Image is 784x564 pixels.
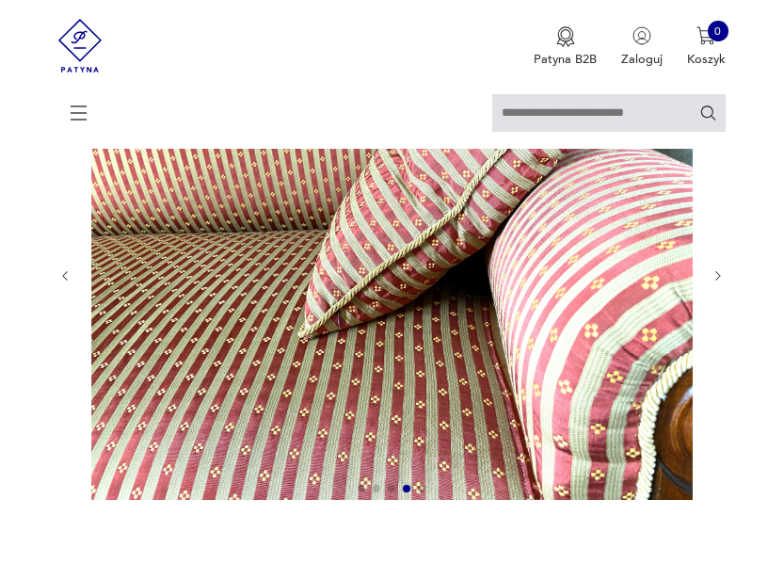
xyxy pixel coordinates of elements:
[632,26,651,45] img: Ikonka użytkownika
[621,26,663,68] button: Zaloguj
[534,26,597,68] a: Ikona medaluPatyna B2B
[556,26,575,47] img: Ikona medalu
[699,104,717,121] button: Szukaj
[534,51,597,68] p: Patyna B2B
[687,26,726,68] button: 0Koszyk
[687,51,726,68] p: Koszyk
[534,26,597,68] button: Patyna B2B
[696,26,715,45] img: Ikona koszyka
[88,49,696,500] img: Zdjęcie produktu Sofa zabytkowa / antyk
[621,51,663,68] p: Zaloguj
[708,21,728,41] div: 0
